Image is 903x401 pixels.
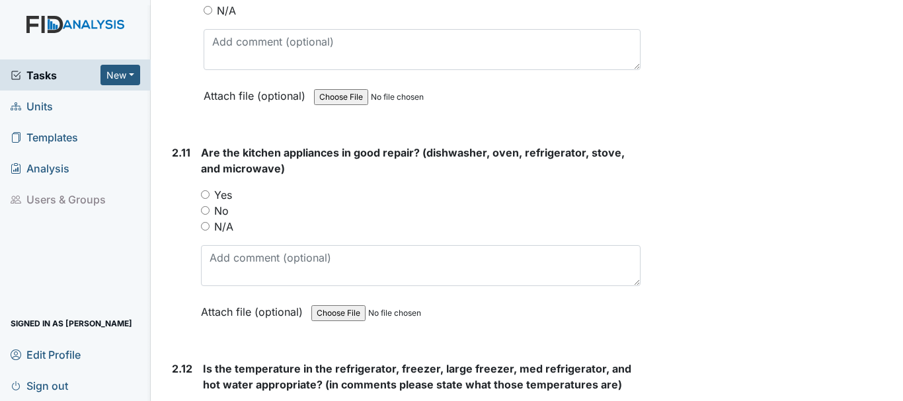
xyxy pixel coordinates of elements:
[214,187,232,203] label: Yes
[172,145,190,161] label: 2.11
[11,96,53,116] span: Units
[11,67,100,83] a: Tasks
[201,297,308,320] label: Attach file (optional)
[214,203,229,219] label: No
[172,361,192,377] label: 2.12
[214,219,233,235] label: N/A
[217,3,236,18] label: N/A
[201,206,210,215] input: No
[11,375,68,396] span: Sign out
[11,344,81,365] span: Edit Profile
[100,65,140,85] button: New
[201,222,210,231] input: N/A
[203,362,631,391] span: Is the temperature in the refrigerator, freezer, large freezer, med refrigerator, and hot water a...
[11,127,78,147] span: Templates
[201,190,210,199] input: Yes
[204,6,212,15] input: N/A
[11,313,132,334] span: Signed in as [PERSON_NAME]
[201,146,625,175] span: Are the kitchen appliances in good repair? (dishwasher, oven, refrigerator, stove, and microwave)
[11,158,69,178] span: Analysis
[204,81,311,104] label: Attach file (optional)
